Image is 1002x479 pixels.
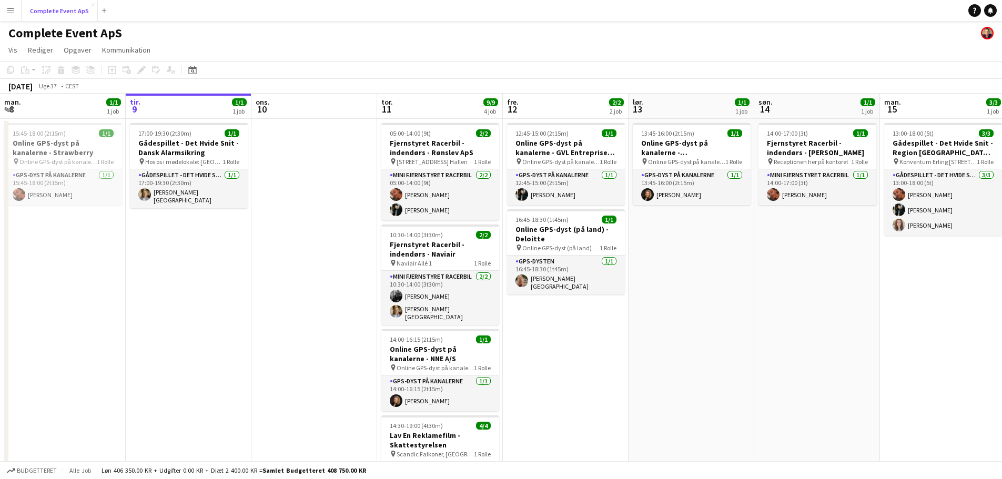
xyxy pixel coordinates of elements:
a: Opgaver [59,43,96,57]
span: 10 [254,103,270,115]
span: Konventum Erling [STREET_ADDRESS] [899,158,977,166]
span: 17:00-19:30 (2t30m) [138,129,191,137]
div: 1 job [987,107,1000,115]
span: 14:00-16:15 (2t15m) [390,335,443,343]
app-card-role: Mini Fjernstyret Racerbil1/114:00-17:00 (3t)[PERSON_NAME] [758,169,876,205]
span: Scandic Falkoner, [GEOGRAPHIC_DATA] [397,450,474,458]
span: 16:45-18:30 (1t45m) [515,216,569,223]
span: Online GPS-dyst på kanalerne [522,158,600,166]
a: Kommunikation [98,43,155,57]
h3: Fjernstyret Racerbil - indendørs - [PERSON_NAME] [758,138,876,157]
span: Uge 37 [35,82,61,90]
span: ons. [256,97,270,107]
span: 1 Rolle [600,158,616,166]
div: Løn 406 350.00 KR + Udgifter 0.00 KR + Diæt 2 400.00 KR = [102,466,366,474]
span: man. [884,97,901,107]
span: 9/9 [483,98,498,106]
span: 1/1 [99,129,114,137]
app-job-card: 17:00-19:30 (2t30m)1/1Gådespillet - Det Hvide Snit - Dansk Alarmsikring Hos os i mødelokale: [GEO... [130,123,248,208]
button: Complete Event ApS [22,1,98,21]
div: 1 job [735,107,749,115]
span: Online GPS-dyst på kanalerne [648,158,725,166]
span: 15:45-18:00 (2t15m) [13,129,66,137]
span: 11 [380,103,393,115]
div: 10:30-14:00 (3t30m)2/2Fjernstyret Racerbil - indendørs - Naviair Naviair Allé 11 RolleMini Fjerns... [381,225,499,325]
app-job-card: 14:00-16:15 (2t15m)1/1Online GPS-dyst på kanalerne - NNE A/S Online GPS-dyst på kanalerne1 RolleG... [381,329,499,411]
h3: Online GPS-dyst på kanalerne - Strawberry [4,138,122,157]
span: Hos os i mødelokale: [GEOGRAPHIC_DATA] [145,158,222,166]
h3: Online GPS-dyst på kanalerne - NNE A/S [381,344,499,363]
span: man. [4,97,21,107]
app-card-role: GPS-dyst på kanalerne1/113:45-16:00 (2t15m)[PERSON_NAME] [633,169,751,205]
span: 1/1 [232,98,247,106]
span: lør. [633,97,643,107]
span: 9 [128,103,140,115]
span: 12:45-15:00 (2t15m) [515,129,569,137]
div: 14:00-17:00 (3t)1/1Fjernstyret Racerbil - indendørs - [PERSON_NAME] Receptionen her på kontoret1 ... [758,123,876,205]
span: 1/1 [861,98,875,106]
span: 1 Rolle [97,158,114,166]
app-card-role: Mini Fjernstyret Racerbil2/205:00-14:00 (9t)[PERSON_NAME][PERSON_NAME] [381,169,499,220]
span: 1/1 [106,98,121,106]
span: Online GPS-dyst (på land) [522,244,592,252]
span: 2/2 [609,98,624,106]
span: 1/1 [735,98,750,106]
span: 1/1 [602,129,616,137]
span: 1/1 [225,129,239,137]
h1: Complete Event ApS [8,25,122,41]
span: tor. [381,97,393,107]
app-job-card: 13:00-18:00 (5t)3/3Gådespillet - Det Hvide Snit - Region [GEOGRAPHIC_DATA] - CIMT - Digital Regul... [884,123,1002,236]
span: 13 [631,103,643,115]
a: Vis [4,43,22,57]
span: 1 Rolle [474,364,491,372]
span: søn. [758,97,773,107]
span: fre. [507,97,519,107]
span: Opgaver [64,45,92,55]
span: 1 Rolle [977,158,994,166]
app-job-card: 05:00-14:00 (9t)2/2Fjernstyret Racerbil - indendørs - Rønslev ApS [STREET_ADDRESS] Hallen1 RolleM... [381,123,499,220]
span: Alle job [67,466,93,474]
span: 14:30-19:00 (4t30m) [390,422,443,430]
div: CEST [65,82,79,90]
span: 1/1 [602,216,616,223]
app-card-role: GPS-dyst på kanalerne1/115:45-18:00 (2t15m)[PERSON_NAME] [4,169,122,205]
span: 1 Rolle [222,158,239,166]
span: 4/4 [476,422,491,430]
span: 1 Rolle [725,158,742,166]
app-card-role: Mini Fjernstyret Racerbil2/210:30-14:00 (3t30m)[PERSON_NAME][PERSON_NAME][GEOGRAPHIC_DATA] [381,271,499,325]
app-job-card: 13:45-16:00 (2t15m)1/1Online GPS-dyst på kanalerne - [GEOGRAPHIC_DATA] Online GPS-dyst på kanaler... [633,123,751,205]
span: 10:30-14:00 (3t30m) [390,231,443,239]
app-card-role: Gådespillet - Det Hvide Snit1/117:00-19:30 (2t30m)[PERSON_NAME][GEOGRAPHIC_DATA] [130,169,248,208]
span: 1 Rolle [851,158,868,166]
span: 1 Rolle [600,244,616,252]
h3: Gådespillet - Det Hvide Snit - Region [GEOGRAPHIC_DATA] - CIMT - Digital Regulering [884,138,1002,157]
span: 2/2 [476,129,491,137]
div: 12:45-15:00 (2t15m)1/1Online GPS-dyst på kanalerne - GVL Entreprise A/S Online GPS-dyst på kanale... [507,123,625,205]
app-card-role: Gådespillet - Det Hvide Snit3/313:00-18:00 (5t)[PERSON_NAME][PERSON_NAME][PERSON_NAME] [884,169,1002,236]
app-card-role: GPS-dyst på kanalerne1/112:45-15:00 (2t15m)[PERSON_NAME] [507,169,625,205]
span: [STREET_ADDRESS] Hallen [397,158,468,166]
button: Budgetteret [5,465,58,476]
span: Budgetteret [17,467,57,474]
span: Samlet budgetteret 408 750.00 KR [262,466,366,474]
app-card-role: GPS-dyst på kanalerne1/114:00-16:15 (2t15m)[PERSON_NAME] [381,375,499,411]
div: 2 job [610,107,623,115]
span: 12 [505,103,519,115]
span: 1 Rolle [474,158,491,166]
app-user-avatar: Christian Brøckner [981,27,994,39]
span: 3/3 [986,98,1001,106]
h3: Fjernstyret Racerbil - indendørs - Rønslev ApS [381,138,499,157]
a: Rediger [24,43,57,57]
span: Vis [8,45,17,55]
span: Receptionen her på kontoret [774,158,848,166]
div: 1 job [107,107,120,115]
app-job-card: 15:45-18:00 (2t15m)1/1Online GPS-dyst på kanalerne - Strawberry Online GPS-dyst på kanalerne1 Rol... [4,123,122,205]
app-job-card: 16:45-18:30 (1t45m)1/1Online GPS-dyst (på land) - Deloitte Online GPS-dyst (på land)1 RolleGPS-dy... [507,209,625,294]
app-card-role: GPS-dysten1/116:45-18:30 (1t45m)[PERSON_NAME][GEOGRAPHIC_DATA] [507,256,625,294]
